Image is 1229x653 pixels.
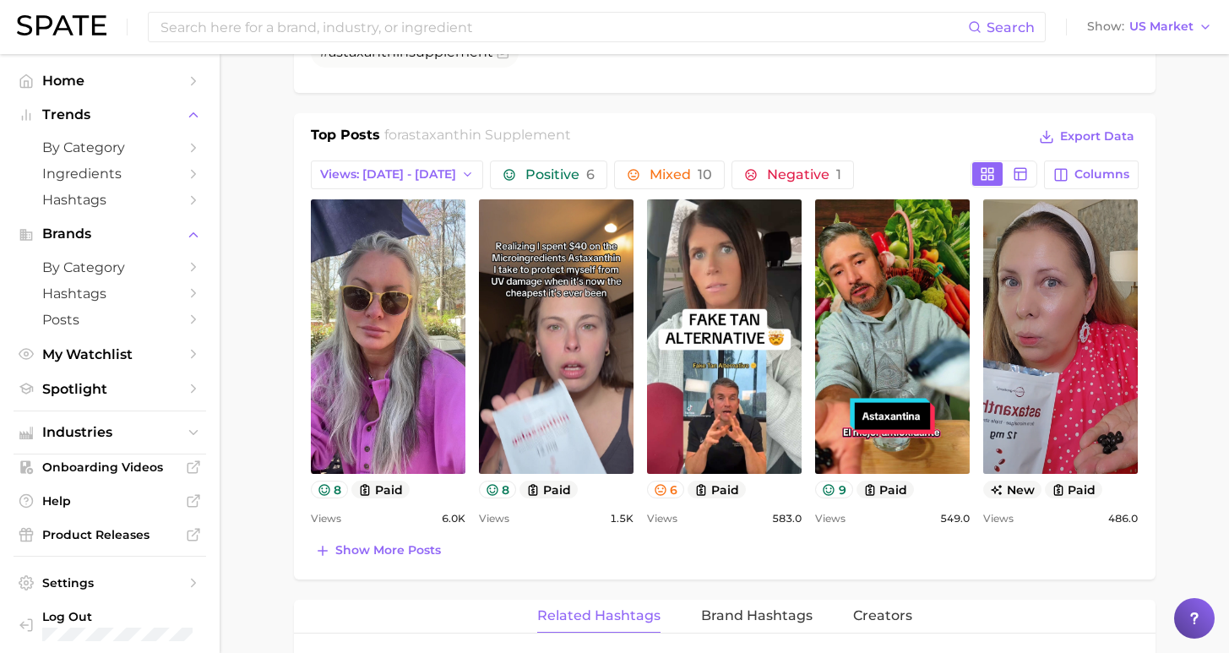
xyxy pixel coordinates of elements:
[772,509,802,529] span: 583.0
[42,527,177,542] span: Product Releases
[42,166,177,182] span: Ingredients
[1074,167,1129,182] span: Columns
[479,509,509,529] span: Views
[42,192,177,208] span: Hashtags
[1108,509,1138,529] span: 486.0
[1045,481,1103,498] button: paid
[14,341,206,367] a: My Watchlist
[14,522,206,547] a: Product Releases
[14,134,206,161] a: by Category
[14,102,206,128] button: Trends
[940,509,970,529] span: 549.0
[42,381,177,397] span: Spotlight
[311,161,484,189] button: Views: [DATE] - [DATE]
[701,608,813,623] span: Brand Hashtags
[42,346,177,362] span: My Watchlist
[698,166,712,182] span: 10
[856,481,915,498] button: paid
[983,481,1041,498] span: new
[14,254,206,280] a: by Category
[983,509,1014,529] span: Views
[42,226,177,242] span: Brands
[42,259,177,275] span: by Category
[1035,125,1138,149] button: Export Data
[1044,161,1138,189] button: Columns
[836,166,841,182] span: 1
[17,15,106,35] img: SPATE
[311,125,380,150] h1: Top Posts
[610,509,634,529] span: 1.5k
[42,609,193,624] span: Log Out
[351,481,410,498] button: paid
[1087,22,1124,31] span: Show
[14,280,206,307] a: Hashtags
[42,460,177,475] span: Onboarding Videos
[329,44,409,60] span: astaxanthin
[442,509,465,529] span: 6.0k
[42,107,177,122] span: Trends
[14,604,206,646] a: Log out. Currently logged in with e-mail alyssa@spate.nyc.
[586,166,595,182] span: 6
[14,420,206,445] button: Industries
[311,509,341,529] span: Views
[14,187,206,213] a: Hashtags
[479,481,517,498] button: 8
[1083,16,1216,38] button: ShowUS Market
[1129,22,1194,31] span: US Market
[688,481,746,498] button: paid
[14,307,206,333] a: Posts
[537,608,661,623] span: Related Hashtags
[853,608,912,623] span: Creators
[14,454,206,480] a: Onboarding Videos
[335,543,441,558] span: Show more posts
[14,68,206,94] a: Home
[650,168,712,182] span: Mixed
[42,425,177,440] span: Industries
[42,575,177,590] span: Settings
[14,221,206,247] button: Brands
[647,509,677,529] span: Views
[42,73,177,89] span: Home
[42,312,177,328] span: Posts
[14,376,206,402] a: Spotlight
[320,167,456,182] span: Views: [DATE] - [DATE]
[311,481,349,498] button: 8
[767,168,841,182] span: Negative
[409,44,493,60] span: supplement
[1060,129,1134,144] span: Export Data
[159,13,968,41] input: Search here for a brand, industry, or ingredient
[311,539,445,563] button: Show more posts
[401,127,571,143] span: astaxanthin supplement
[14,570,206,596] a: Settings
[42,493,177,509] span: Help
[384,125,571,150] h2: for
[42,286,177,302] span: Hashtags
[815,481,853,498] button: 9
[319,44,493,60] span: #
[519,481,578,498] button: paid
[14,161,206,187] a: Ingredients
[815,509,846,529] span: Views
[987,19,1035,35] span: Search
[647,481,685,498] button: 6
[42,139,177,155] span: by Category
[525,168,595,182] span: Positive
[14,488,206,514] a: Help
